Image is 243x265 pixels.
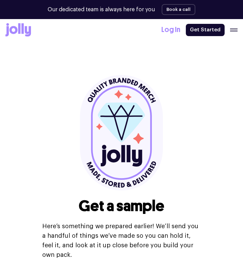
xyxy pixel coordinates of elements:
[48,5,155,14] p: Our dedicated team is always here for you
[162,4,195,15] button: Book a call
[42,221,201,260] p: Here’s something we prepared earlier! We’ll send you a handful of things we’ve made so you can ho...
[79,199,164,213] h1: Get a sample
[186,24,225,36] a: Get Started
[161,24,180,35] a: Log In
